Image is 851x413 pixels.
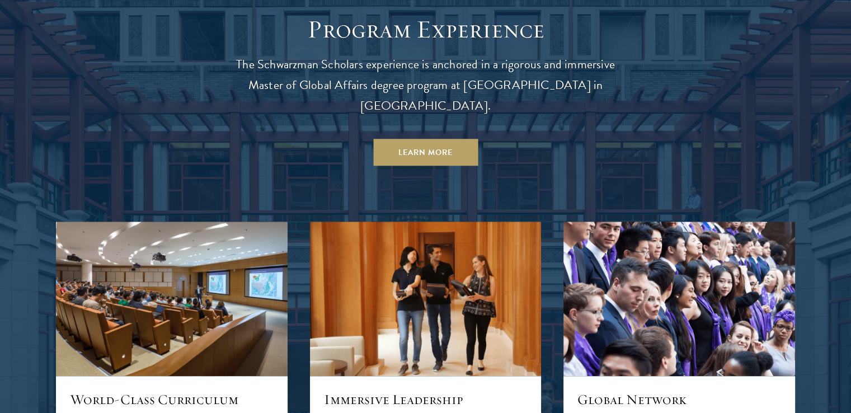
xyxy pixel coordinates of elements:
h5: Global Network [577,390,781,409]
p: The Schwarzman Scholars experience is anchored in a rigorous and immersive Master of Global Affai... [224,54,627,116]
a: Learn More [373,139,478,166]
h5: World-Class Curriculum [70,390,274,409]
h1: Program Experience [224,14,627,45]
